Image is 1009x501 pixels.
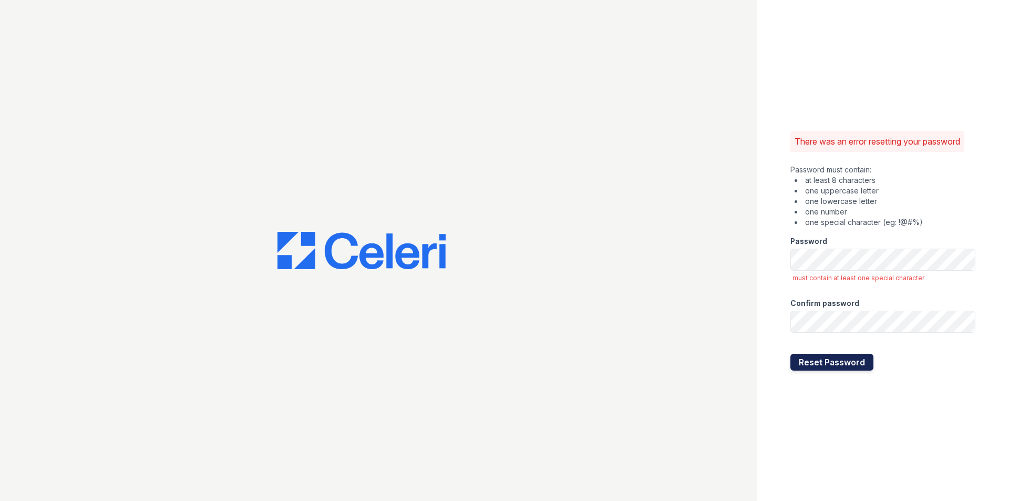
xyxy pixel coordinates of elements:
[795,186,975,196] li: one uppercase letter
[795,196,975,207] li: one lowercase letter
[790,298,859,309] label: Confirm password
[795,135,960,148] p: There was an error resetting your password
[795,207,975,217] li: one number
[792,274,924,282] span: must contain at least one special character
[790,236,827,247] label: Password
[277,232,446,270] img: CE_Logo_Blue-a8612792a0a2168367f1c8372b55b34899dd931a85d93a1a3d3e32e68fde9ad4.png
[790,165,975,228] div: Password must contain:
[795,217,975,228] li: one special character (eg: !@#%)
[795,175,975,186] li: at least 8 characters
[790,354,873,371] button: Reset Password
